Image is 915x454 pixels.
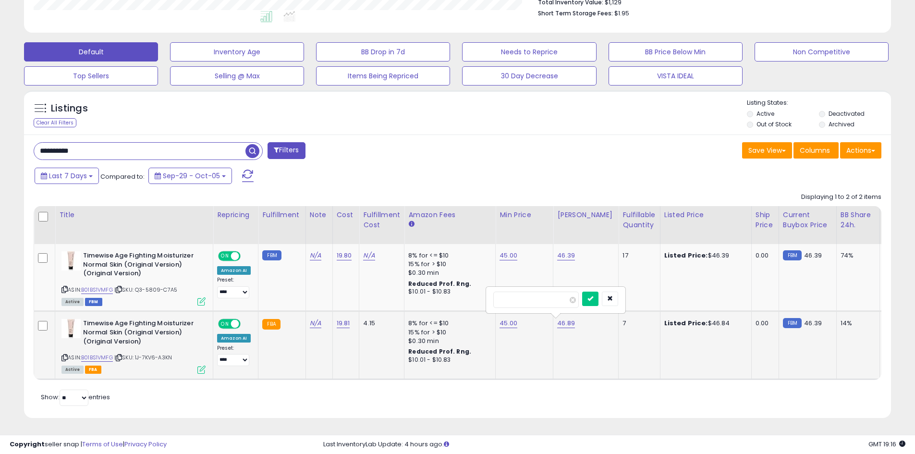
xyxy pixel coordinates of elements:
[800,146,830,155] span: Columns
[61,366,84,374] span: All listings currently available for purchase on Amazon
[100,172,145,181] span: Compared to:
[804,319,822,328] span: 46.39
[500,319,517,328] a: 45.00
[24,42,158,61] button: Default
[408,210,491,220] div: Amazon Fees
[262,250,281,260] small: FBM
[840,142,881,159] button: Actions
[557,319,575,328] a: 46.89
[34,118,76,127] div: Clear All Filters
[408,328,488,337] div: 15% for > $10
[363,251,375,260] a: N/A
[408,269,488,277] div: $0.30 min
[841,251,872,260] div: 74%
[783,250,802,260] small: FBM
[408,347,471,356] b: Reduced Prof. Rng.
[793,142,839,159] button: Columns
[557,210,614,220] div: [PERSON_NAME]
[61,319,206,372] div: ASIN:
[61,298,84,306] span: All listings currently available for purchase on Amazon
[41,393,110,402] span: Show: entries
[408,280,471,288] b: Reduced Prof. Rng.
[408,319,488,328] div: 8% for <= $10
[316,42,450,61] button: BB Drop in 7d
[408,251,488,260] div: 8% for <= $10
[408,337,488,345] div: $0.30 min
[756,319,771,328] div: 0.00
[500,251,517,260] a: 45.00
[59,210,209,220] div: Title
[217,345,251,367] div: Preset:
[163,171,220,181] span: Sep-29 - Oct-05
[217,266,251,275] div: Amazon AI
[557,251,575,260] a: 46.39
[841,210,876,230] div: BB Share 24h.
[664,251,744,260] div: $46.39
[239,320,255,328] span: OFF
[742,142,792,159] button: Save View
[337,319,350,328] a: 19.81
[170,66,304,86] button: Selling @ Max
[124,440,167,449] a: Privacy Policy
[609,42,743,61] button: BB Price Below Min
[622,319,652,328] div: 7
[538,9,613,17] b: Short Term Storage Fees:
[622,251,652,260] div: 17
[114,286,177,294] span: | SKU: Q3-5809-C7A5
[614,9,629,18] span: $1.95
[148,168,232,184] button: Sep-29 - Oct-05
[262,319,280,330] small: FBA
[500,210,549,220] div: Min Price
[408,288,488,296] div: $10.01 - $10.83
[868,440,905,449] span: 2025-10-13 19:16 GMT
[268,142,305,159] button: Filters
[83,251,200,281] b: Timewise Age Fighting Moisturizer Normal Skin (Original Version) (Original Version)
[85,298,102,306] span: FBM
[756,120,792,128] label: Out of Stock
[462,42,596,61] button: Needs to Reprice
[310,251,321,260] a: N/A
[801,193,881,202] div: Displaying 1 to 2 of 2 items
[61,251,206,305] div: ASIN:
[219,320,231,328] span: ON
[756,110,774,118] label: Active
[664,210,747,220] div: Listed Price
[664,319,708,328] b: Listed Price:
[756,251,771,260] div: 0.00
[217,277,251,298] div: Preset:
[114,354,172,361] span: | SKU: 1J-7KV6-A3KN
[337,210,355,220] div: Cost
[408,260,488,269] div: 15% for > $10
[85,366,101,374] span: FBA
[755,42,889,61] button: Non Competitive
[664,251,708,260] b: Listed Price:
[239,252,255,260] span: OFF
[622,210,656,230] div: Fulfillable Quantity
[756,210,775,230] div: Ship Price
[219,252,231,260] span: ON
[462,66,596,86] button: 30 Day Decrease
[829,120,854,128] label: Archived
[841,319,872,328] div: 14%
[51,102,88,115] h5: Listings
[804,251,822,260] span: 46.39
[24,66,158,86] button: Top Sellers
[35,168,99,184] button: Last 7 Days
[217,210,254,220] div: Repricing
[408,220,414,229] small: Amazon Fees.
[783,318,802,328] small: FBM
[49,171,87,181] span: Last 7 Days
[323,440,905,449] div: Last InventoryLab Update: 4 hours ago.
[609,66,743,86] button: VISTA IDEAL
[82,440,123,449] a: Terms of Use
[262,210,301,220] div: Fulfillment
[61,251,81,270] img: 21MnjchtcCL._SL40_.jpg
[61,319,81,338] img: 21MnjchtcCL._SL40_.jpg
[316,66,450,86] button: Items Being Repriced
[408,356,488,364] div: $10.01 - $10.83
[217,334,251,343] div: Amazon AI
[783,210,832,230] div: Current Buybox Price
[337,251,352,260] a: 19.80
[747,98,891,108] p: Listing States:
[10,440,167,449] div: seller snap | |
